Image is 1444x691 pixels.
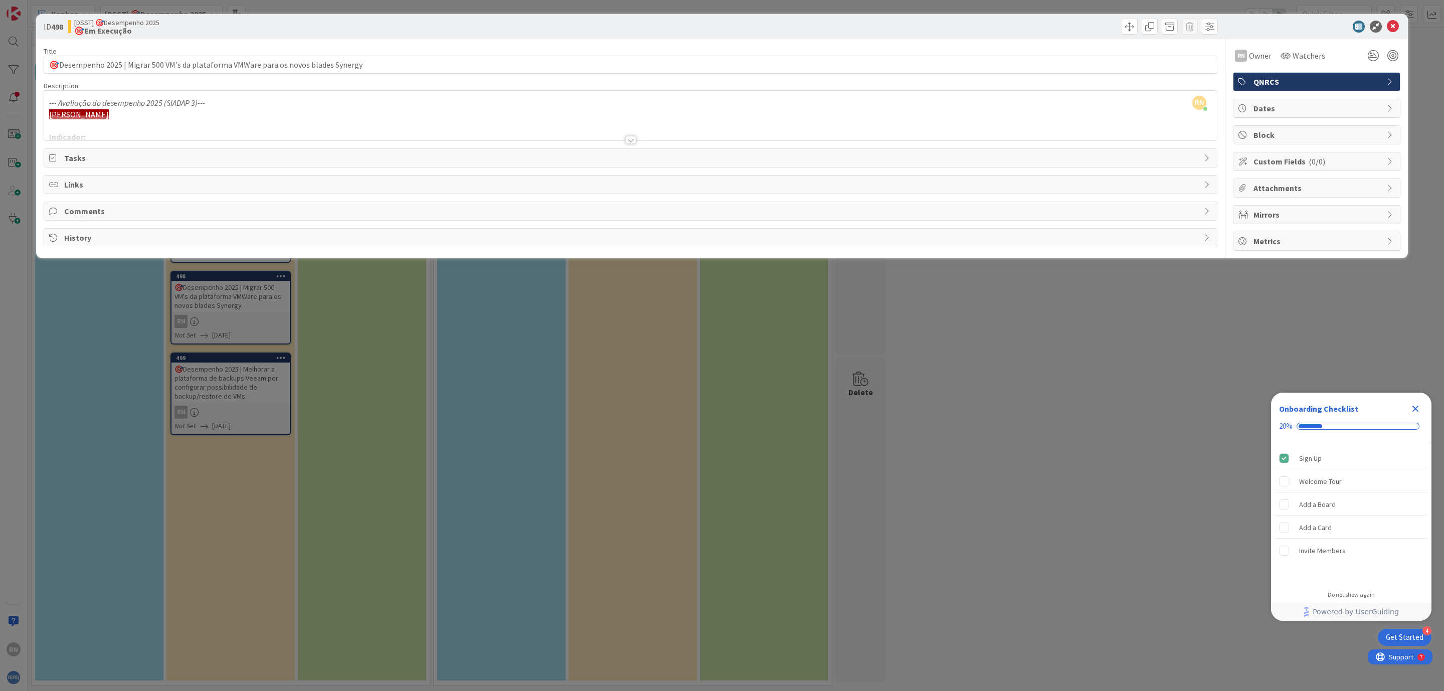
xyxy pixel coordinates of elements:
[52,4,55,12] div: 7
[1407,401,1423,417] div: Close Checklist
[1279,403,1358,415] div: Onboarding Checklist
[64,232,1199,244] span: History
[1313,606,1399,618] span: Powered by UserGuiding
[1235,50,1247,62] div: RN
[44,47,57,56] label: Title
[1275,493,1427,515] div: Add a Board is incomplete.
[1271,443,1431,584] div: Checklist items
[1299,475,1342,487] div: Welcome Tour
[1275,516,1427,539] div: Add a Card is incomplete.
[1253,182,1382,194] span: Attachments
[1275,540,1427,562] div: Invite Members is incomplete.
[1253,155,1382,167] span: Custom Fields
[49,109,109,119] span: [PERSON_NAME]
[1299,498,1336,510] div: Add a Board
[1253,235,1382,247] span: Metrics
[64,179,1199,191] span: Links
[49,98,205,108] em: --- Avaliação do desempenho 2025 (SIADAP 3)---
[1192,96,1206,110] span: RN
[1386,632,1423,642] div: Get Started
[1309,156,1325,166] span: ( 0/0 )
[1253,129,1382,141] span: Block
[44,56,1217,74] input: type card name here...
[44,81,78,90] span: Description
[1279,422,1293,431] div: 20%
[1271,603,1431,621] div: Footer
[1293,50,1325,62] span: Watchers
[1253,76,1382,88] span: QNRCS
[1275,447,1427,469] div: Sign Up is complete.
[1422,626,1431,635] div: 4
[1378,629,1431,646] div: Open Get Started checklist, remaining modules: 4
[1253,209,1382,221] span: Mirrors
[64,205,1199,217] span: Comments
[1276,603,1426,621] a: Powered by UserGuiding
[1299,522,1332,534] div: Add a Card
[21,2,46,14] span: Support
[64,152,1199,164] span: Tasks
[74,19,159,27] span: [DSST] 🎯Desempenho 2025
[1299,452,1322,464] div: Sign Up
[1253,102,1382,114] span: Dates
[1275,470,1427,492] div: Welcome Tour is incomplete.
[74,27,159,35] b: 🎯Em Execução
[51,22,63,32] b: 498
[1279,422,1423,431] div: Checklist progress: 20%
[1299,545,1346,557] div: Invite Members
[1249,50,1272,62] span: Owner
[44,21,63,33] span: ID
[1271,393,1431,621] div: Checklist Container
[1328,591,1375,599] div: Do not show again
